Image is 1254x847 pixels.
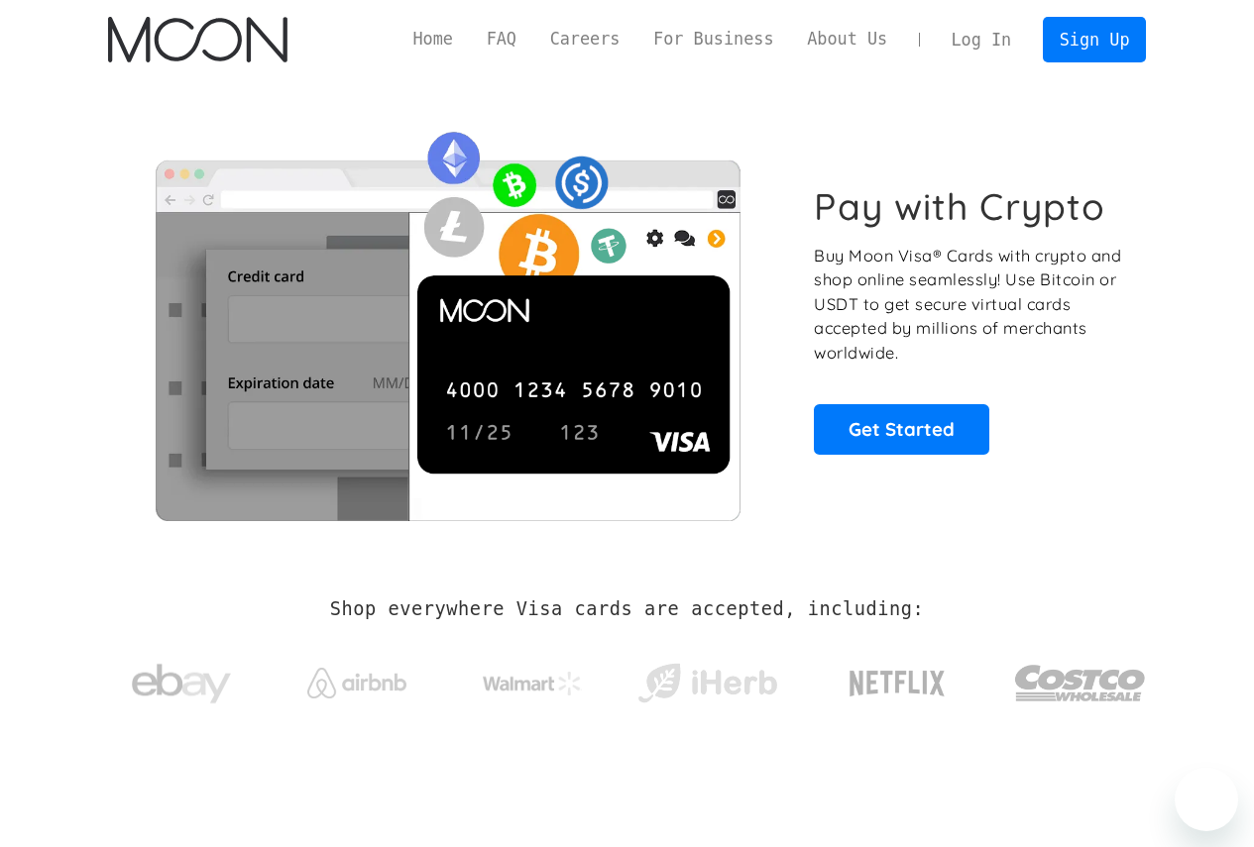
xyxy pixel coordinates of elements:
[814,244,1124,366] p: Buy Moon Visa® Cards with crypto and shop online seamlessly! Use Bitcoin or USDT to get secure vi...
[814,184,1105,229] h1: Pay with Crypto
[458,652,606,705] a: Walmart
[108,633,256,725] a: ebay
[633,658,781,709] img: iHerb
[790,27,904,52] a: About Us
[809,639,986,718] a: Netflix
[283,648,430,708] a: Airbnb
[108,17,287,62] a: home
[636,27,790,52] a: For Business
[108,118,787,520] img: Moon Cards let you spend your crypto anywhere Visa is accepted.
[533,27,636,52] a: Careers
[108,17,287,62] img: Moon Logo
[330,598,924,620] h2: Shop everywhere Visa cards are accepted, including:
[1014,626,1147,730] a: Costco
[470,27,533,52] a: FAQ
[935,18,1028,61] a: Log In
[1175,768,1238,831] iframe: Botón para iniciar la ventana de mensajería
[633,638,781,719] a: iHerb
[848,659,947,708] img: Netflix
[397,27,470,52] a: Home
[1043,17,1146,61] a: Sign Up
[483,672,582,695] img: Walmart
[132,653,231,715] img: ebay
[1014,646,1147,720] img: Costco
[307,668,406,698] img: Airbnb
[814,404,989,454] a: Get Started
